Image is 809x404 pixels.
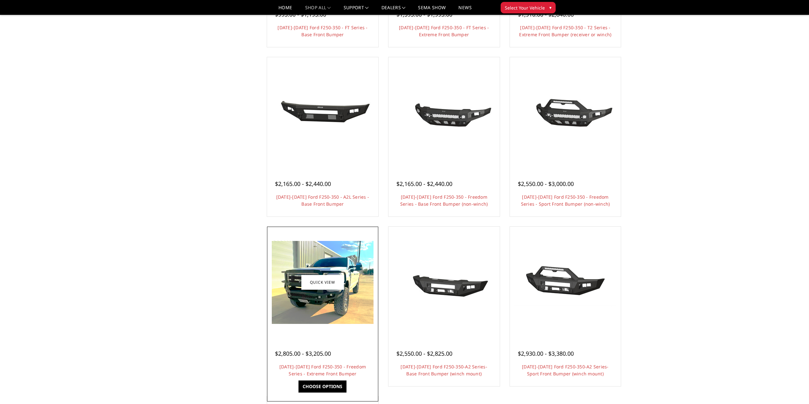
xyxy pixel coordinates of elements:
[549,4,552,11] span: ▾
[344,5,369,15] a: Support
[511,59,620,167] a: 2023-2025 Ford F250-350 - Freedom Series - Sport Front Bumper (non-winch) Multiple lighting options
[518,10,574,18] span: $1,910.00 - $2,840.00
[396,350,452,357] span: $2,550.00 - $2,825.00
[505,4,545,11] span: Select Your Vehicle
[777,373,809,404] iframe: Chat Widget
[400,194,488,207] a: [DATE]-[DATE] Ford F250-350 - Freedom Series - Base Front Bumper (non-winch)
[272,241,374,324] img: 2023-2025 Ford F250-350 - Freedom Series - Extreme Front Bumper
[275,350,331,357] span: $2,805.00 - $3,205.00
[279,364,366,377] a: [DATE]-[DATE] Ford F250-350 - Freedom Series - Extreme Front Bumper
[269,228,377,336] a: 2023-2025 Ford F250-350 - Freedom Series - Extreme Front Bumper 2023-2025 Ford F250-350 - Freedom...
[396,10,452,18] span: $1,595.00 - $1,995.00
[275,10,326,18] span: $995.00 - $1,195.00
[518,180,574,188] span: $2,550.00 - $3,000.00
[514,89,616,137] img: 2023-2025 Ford F250-350 - Freedom Series - Sport Front Bumper (non-winch)
[305,5,331,15] a: shop all
[278,24,367,38] a: [DATE]-[DATE] Ford F250-350 - FT Series - Base Front Bumper
[269,59,377,167] a: 2023-2025 Ford F250-350 - A2L Series - Base Front Bumper
[390,228,498,336] a: 2023-2025 Ford F250-350-A2 Series-Base Front Bumper (winch mount) 2023-2025 Ford F250-350-A2 Seri...
[276,194,369,207] a: [DATE]-[DATE] Ford F250-350 - A2L Series - Base Front Bumper
[390,59,498,167] a: 2023-2025 Ford F250-350 - Freedom Series - Base Front Bumper (non-winch) 2023-2025 Ford F250-350 ...
[501,2,556,13] button: Select Your Vehicle
[272,89,374,136] img: 2023-2025 Ford F250-350 - A2L Series - Base Front Bumper
[396,180,452,188] span: $2,165.00 - $2,440.00
[401,364,487,377] a: [DATE]-[DATE] Ford F250-350-A2 Series-Base Front Bumper (winch mount)
[518,350,574,357] span: $2,930.00 - $3,380.00
[511,228,620,336] a: 2023-2025 Ford F250-350-A2 Series-Sport Front Bumper (winch mount) 2023-2025 Ford F250-350-A2 Ser...
[519,24,611,38] a: [DATE]-[DATE] Ford F250-350 - T2 Series - Extreme Front Bumper (receiver or winch)
[418,5,446,15] a: SEMA Show
[298,380,346,393] a: Choose Options
[521,194,610,207] a: [DATE]-[DATE] Ford F250-350 - Freedom Series - Sport Front Bumper (non-winch)
[458,5,471,15] a: News
[301,275,344,290] a: Quick view
[278,5,292,15] a: Home
[522,364,609,377] a: [DATE]-[DATE] Ford F250-350-A2 Series-Sport Front Bumper (winch mount)
[381,5,406,15] a: Dealers
[399,24,489,38] a: [DATE]-[DATE] Ford F250-350 - FT Series - Extreme Front Bumper
[275,180,331,188] span: $2,165.00 - $2,440.00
